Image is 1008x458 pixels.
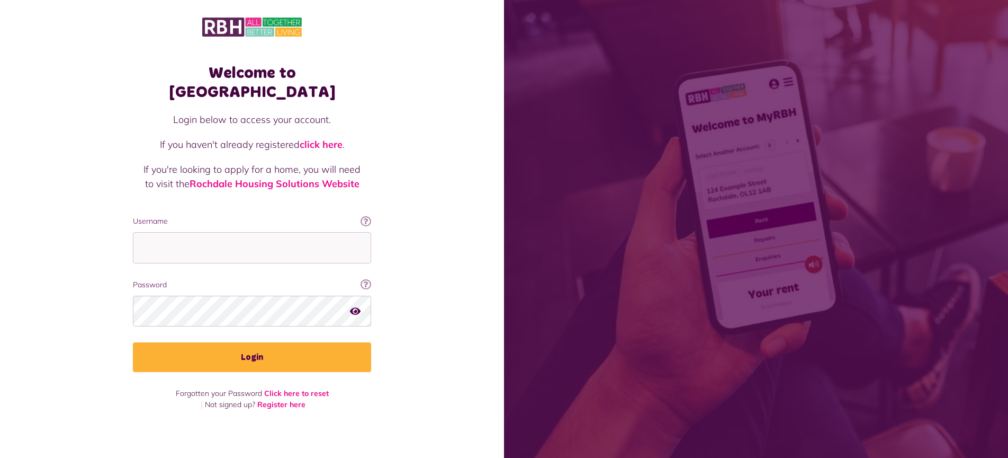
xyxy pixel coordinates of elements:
[133,64,371,102] h1: Welcome to [GEOGRAPHIC_DATA]
[300,138,343,151] a: click here
[176,389,262,398] span: Forgotten your Password
[205,400,255,409] span: Not signed up?
[202,16,302,38] img: MyRBH
[264,389,329,398] a: Click here to reset
[133,279,371,290] label: Password
[143,137,361,152] p: If you haven't already registered .
[143,162,361,191] p: If you're looking to apply for a home, you will need to visit the
[257,400,305,409] a: Register here
[133,216,371,227] label: Username
[190,178,359,190] a: Rochdale Housing Solutions Website
[133,342,371,372] button: Login
[143,112,361,127] p: Login below to access your account.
